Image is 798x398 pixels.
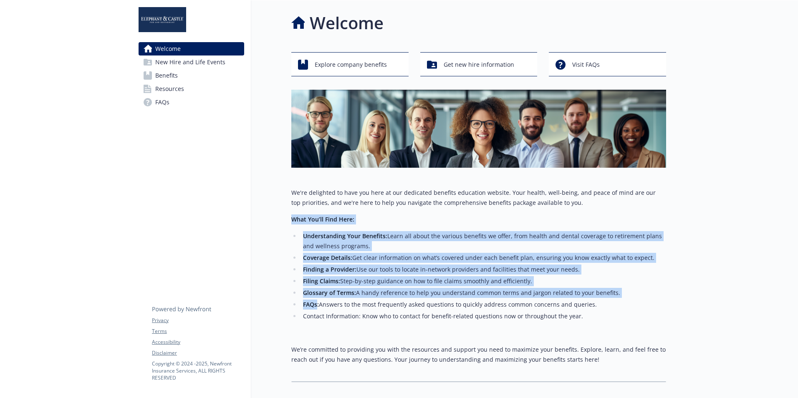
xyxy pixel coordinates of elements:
[139,69,244,82] a: Benefits
[152,338,244,346] a: Accessibility
[303,254,352,262] strong: Coverage Details:
[291,188,666,208] p: We're delighted to have you here at our dedicated benefits education website. Your health, well-b...
[152,327,244,335] a: Terms
[291,345,666,365] p: We’re committed to providing you with the resources and support you need to maximize your benefit...
[572,57,600,73] span: Visit FAQs
[139,55,244,69] a: New Hire and Life Events
[155,69,178,82] span: Benefits
[152,317,244,324] a: Privacy
[301,311,666,321] li: Contact Information: Know who to contact for benefit-related questions now or throughout the year.
[152,349,244,357] a: Disclaimer
[152,360,244,381] p: Copyright © 2024 - 2025 , Newfront Insurance Services, ALL RIGHTS RESERVED
[301,253,666,263] li: Get clear information on what’s covered under each benefit plan, ensuring you know exactly what t...
[139,96,244,109] a: FAQs
[155,96,169,109] span: FAQs
[420,52,538,76] button: Get new hire information
[549,52,666,76] button: Visit FAQs
[303,289,356,297] strong: Glossary of Terms:
[303,265,356,273] strong: Finding a Provider:
[303,300,319,308] strong: FAQs:
[155,82,184,96] span: Resources
[315,57,387,73] span: Explore company benefits
[303,232,387,240] strong: Understanding Your Benefits:
[301,276,666,286] li: Step-by-step guidance on how to file claims smoothly and efficiently.
[155,55,225,69] span: New Hire and Life Events
[303,277,340,285] strong: Filing Claims:
[301,288,666,298] li: A handy reference to help you understand common terms and jargon related to your benefits.
[301,300,666,310] li: Answers to the most frequently asked questions to quickly address common concerns and queries.
[301,231,666,251] li: Learn all about the various benefits we offer, from health and dental coverage to retirement plan...
[139,42,244,55] a: Welcome
[444,57,514,73] span: Get new hire information
[291,215,354,223] strong: What You’ll Find Here:
[291,90,666,168] img: overview page banner
[301,264,666,275] li: Use our tools to locate in-network providers and facilities that meet your needs.
[310,10,384,35] h1: Welcome
[155,42,181,55] span: Welcome
[139,82,244,96] a: Resources
[291,52,409,76] button: Explore company benefits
